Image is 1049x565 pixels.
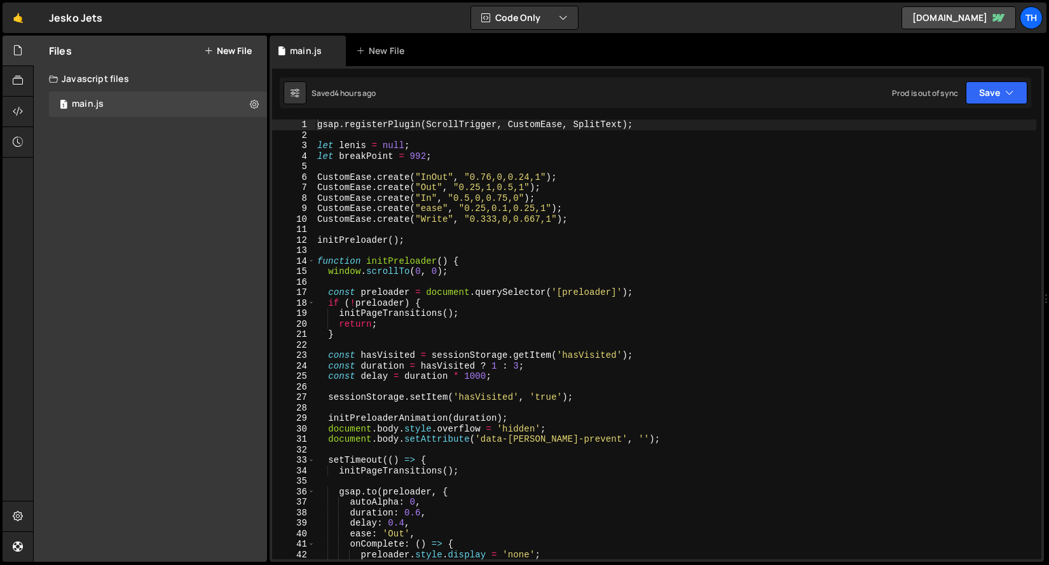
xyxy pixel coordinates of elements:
div: 6 [272,172,315,183]
div: 3 [272,140,315,151]
div: 16759/45776.js [49,92,267,117]
div: 16 [272,277,315,288]
div: 41 [272,539,315,550]
div: 37 [272,497,315,508]
div: 30 [272,424,315,435]
a: Th [1020,6,1043,29]
div: 24 [272,361,315,372]
div: 21 [272,329,315,340]
div: 10 [272,214,315,225]
div: 27 [272,392,315,403]
div: 2 [272,130,315,141]
span: 1 [60,100,67,111]
a: [DOMAIN_NAME] [902,6,1016,29]
div: main.js [72,99,104,110]
div: 18 [272,298,315,309]
div: 31 [272,434,315,445]
div: Saved [312,88,376,99]
button: Save [966,81,1027,104]
div: 4 hours ago [334,88,376,99]
div: 23 [272,350,315,361]
div: New File [356,44,409,57]
div: Prod is out of sync [892,88,958,99]
div: 32 [272,445,315,456]
div: 33 [272,455,315,466]
div: 5 [272,161,315,172]
div: 9 [272,203,315,214]
a: 🤙 [3,3,34,33]
div: 13 [272,245,315,256]
button: New File [204,46,252,56]
div: 39 [272,518,315,529]
div: 17 [272,287,315,298]
div: 22 [272,340,315,351]
div: 42 [272,550,315,561]
div: 14 [272,256,315,267]
div: 4 [272,151,315,162]
div: 12 [272,235,315,246]
div: 7 [272,182,315,193]
div: 40 [272,529,315,540]
h2: Files [49,44,72,58]
div: 35 [272,476,315,487]
div: 38 [272,508,315,519]
div: 1 [272,119,315,130]
div: 20 [272,319,315,330]
div: 28 [272,403,315,414]
div: 36 [272,487,315,498]
div: Jesko Jets [49,10,103,25]
div: 15 [272,266,315,277]
div: Javascript files [34,66,267,92]
div: main.js [290,44,322,57]
div: 29 [272,413,315,424]
div: 8 [272,193,315,204]
div: 34 [272,466,315,477]
div: 19 [272,308,315,319]
div: 11 [272,224,315,235]
div: 25 [272,371,315,382]
div: 26 [272,382,315,393]
button: Code Only [471,6,578,29]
